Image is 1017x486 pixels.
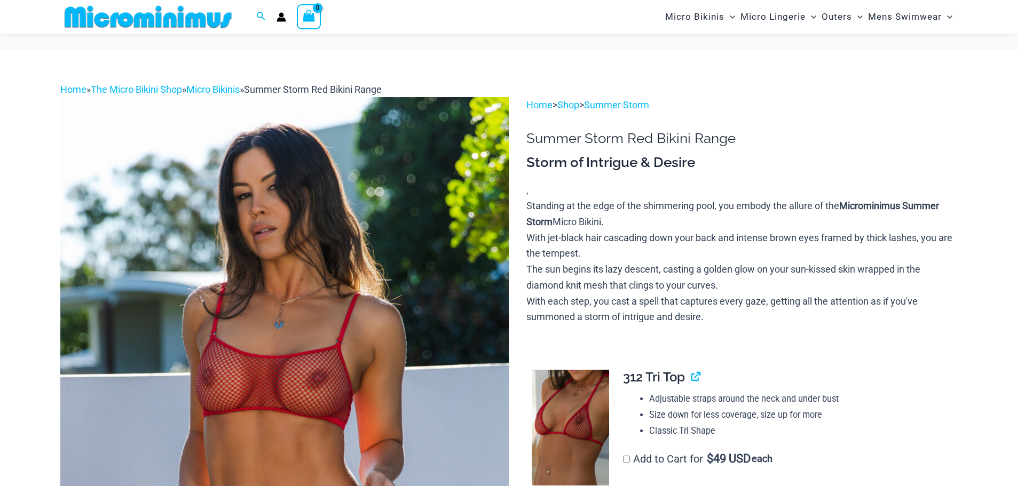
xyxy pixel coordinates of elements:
[942,3,952,30] span: Menu Toggle
[724,3,735,30] span: Menu Toggle
[707,453,751,464] span: 49 USD
[584,99,649,110] a: Summer Storm
[868,3,942,30] span: Mens Swimwear
[623,369,685,385] span: 312 Tri Top
[738,3,819,30] a: Micro LingerieMenu ToggleMenu Toggle
[623,456,630,463] input: Add to Cart for$49 USD each
[649,423,948,439] li: Classic Tri Shape
[60,84,86,95] a: Home
[256,10,266,23] a: Search icon link
[822,3,852,30] span: Outers
[526,99,553,110] a: Home
[740,3,806,30] span: Micro Lingerie
[865,3,955,30] a: Mens SwimwearMenu ToggleMenu Toggle
[665,3,724,30] span: Micro Bikinis
[852,3,863,30] span: Menu Toggle
[819,3,865,30] a: OutersMenu ToggleMenu Toggle
[60,84,382,95] span: » » »
[707,452,713,465] span: $
[752,453,772,464] span: each
[526,130,957,147] h1: Summer Storm Red Bikini Range
[623,452,772,465] label: Add to Cart for
[526,154,957,172] h3: Storm of Intrigue & Desire
[91,84,182,95] a: The Micro Bikini Shop
[649,391,948,407] li: Adjustable straps around the neck and under bust
[277,12,286,22] a: Account icon link
[526,97,957,113] p: > >
[661,2,957,32] nav: Site Navigation
[663,3,738,30] a: Micro BikinisMenu ToggleMenu Toggle
[526,154,957,325] div: ,
[526,198,957,325] p: Standing at the edge of the shimmering pool, you embody the allure of the Micro Bikini. With jet-...
[60,5,236,29] img: MM SHOP LOGO FLAT
[557,99,579,110] a: Shop
[806,3,816,30] span: Menu Toggle
[297,4,321,29] a: View Shopping Cart, empty
[532,370,609,486] img: Summer Storm Red 312 Tri Top
[186,84,240,95] a: Micro Bikinis
[649,407,948,423] li: Size down for less coverage, size up for more
[244,84,382,95] span: Summer Storm Red Bikini Range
